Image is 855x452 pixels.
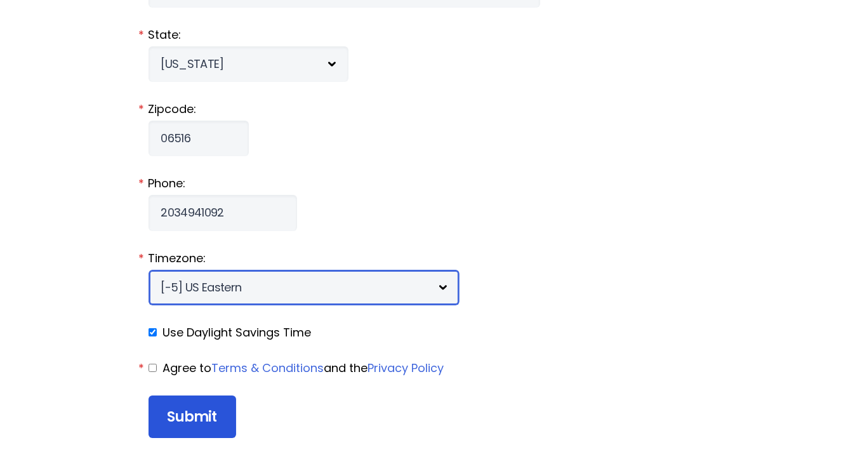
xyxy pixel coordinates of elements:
[163,324,312,340] span: Use Daylight Savings Time
[149,250,707,267] label: Timezone:
[368,360,444,376] a: Privacy Policy
[149,101,707,117] label: Zipcode:
[149,395,236,439] input: Submit
[163,360,447,376] span: Agree to and the
[212,360,324,376] a: Terms & Conditions
[149,27,707,43] label: State:
[149,175,707,192] label: Phone:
